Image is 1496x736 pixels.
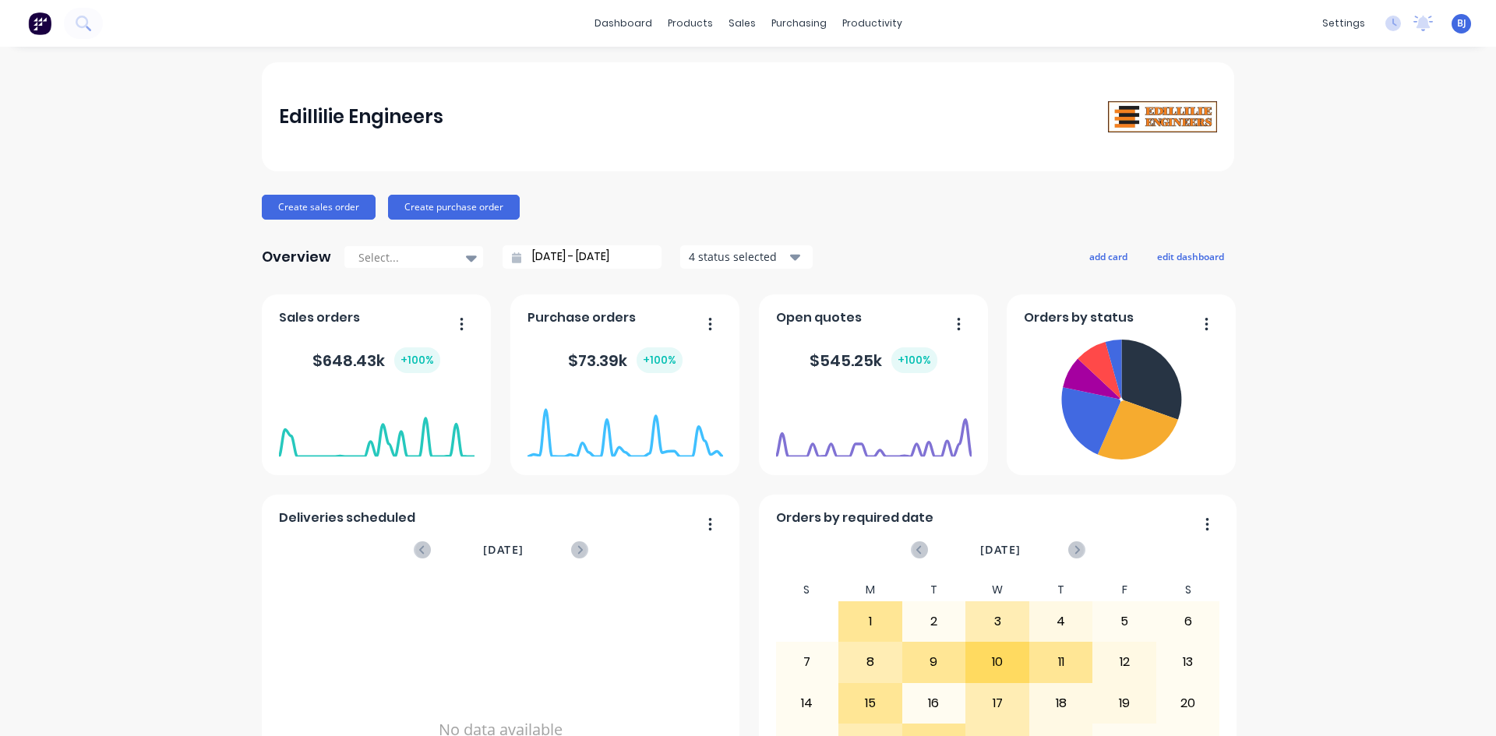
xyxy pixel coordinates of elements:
div: W [965,579,1029,601]
span: BJ [1457,16,1466,30]
span: Deliveries scheduled [279,509,415,527]
button: edit dashboard [1147,246,1234,266]
div: Overview [262,241,331,273]
div: 17 [966,684,1028,723]
div: 1 [839,602,901,641]
div: 4 [1030,602,1092,641]
span: Open quotes [776,308,862,327]
span: [DATE] [980,541,1021,558]
div: 15 [839,684,901,723]
div: 11 [1030,643,1092,681]
div: T [1029,579,1093,601]
button: Create sales order [262,195,376,220]
div: T [902,579,966,601]
div: M [838,579,902,601]
span: Orders by status [1024,308,1134,327]
div: $ 648.43k [312,347,440,373]
button: Create purchase order [388,195,520,220]
span: [DATE] [483,541,524,558]
div: 18 [1030,684,1092,723]
span: Sales orders [279,308,360,327]
div: 8 [839,643,901,681]
div: $ 545.25k [810,347,937,373]
button: add card [1079,246,1138,266]
div: 5 [1093,602,1156,641]
div: purchasing [764,12,834,35]
div: productivity [834,12,910,35]
div: 3 [966,602,1028,641]
div: 2 [903,602,965,641]
div: Edillilie Engineers [279,101,443,132]
span: Purchase orders [527,308,636,327]
div: 19 [1093,684,1156,723]
div: 12 [1093,643,1156,681]
div: S [1156,579,1220,601]
div: 16 [903,684,965,723]
div: + 100 % [394,347,440,373]
div: + 100 % [637,347,683,373]
div: 14 [776,684,838,723]
button: 4 status selected [680,245,813,269]
img: Edillilie Engineers [1108,101,1217,133]
a: dashboard [587,12,660,35]
div: 9 [903,643,965,681]
div: 4 status selected [689,248,787,265]
div: 20 [1157,684,1219,723]
div: + 100 % [891,347,937,373]
div: $ 73.39k [568,347,683,373]
div: 10 [966,643,1028,681]
div: sales [721,12,764,35]
div: 6 [1157,602,1219,641]
div: 13 [1157,643,1219,681]
img: Factory [28,12,51,35]
div: F [1092,579,1156,601]
div: S [775,579,839,601]
div: 7 [776,643,838,681]
div: products [660,12,721,35]
div: settings [1314,12,1373,35]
